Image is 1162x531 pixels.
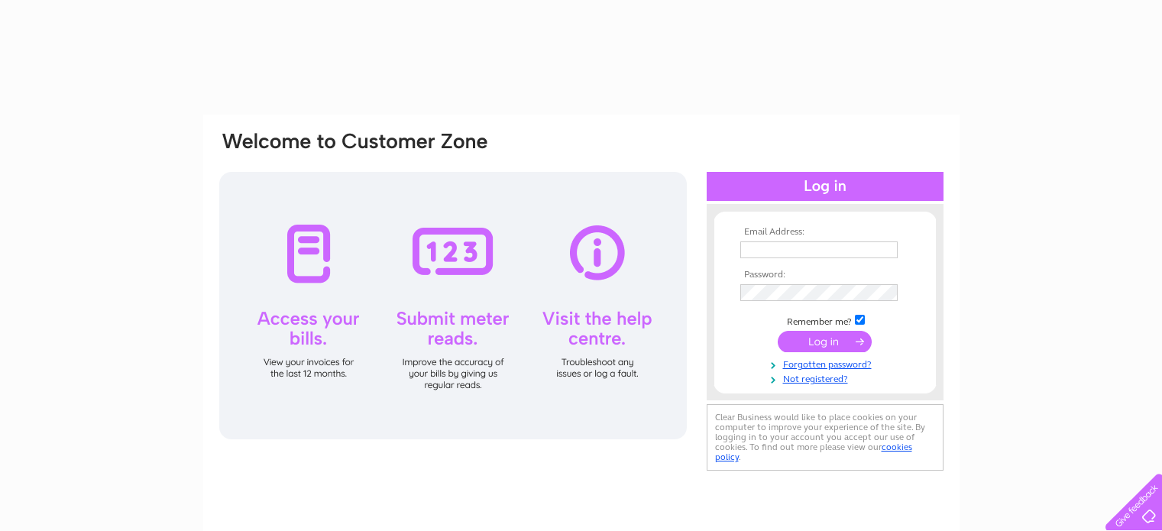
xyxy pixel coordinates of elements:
td: Remember me? [736,312,914,328]
input: Submit [778,331,872,352]
th: Email Address: [736,227,914,238]
a: Not registered? [740,371,914,385]
a: cookies policy [715,442,912,462]
a: Forgotten password? [740,356,914,371]
div: Clear Business would like to place cookies on your computer to improve your experience of the sit... [707,404,944,471]
th: Password: [736,270,914,280]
